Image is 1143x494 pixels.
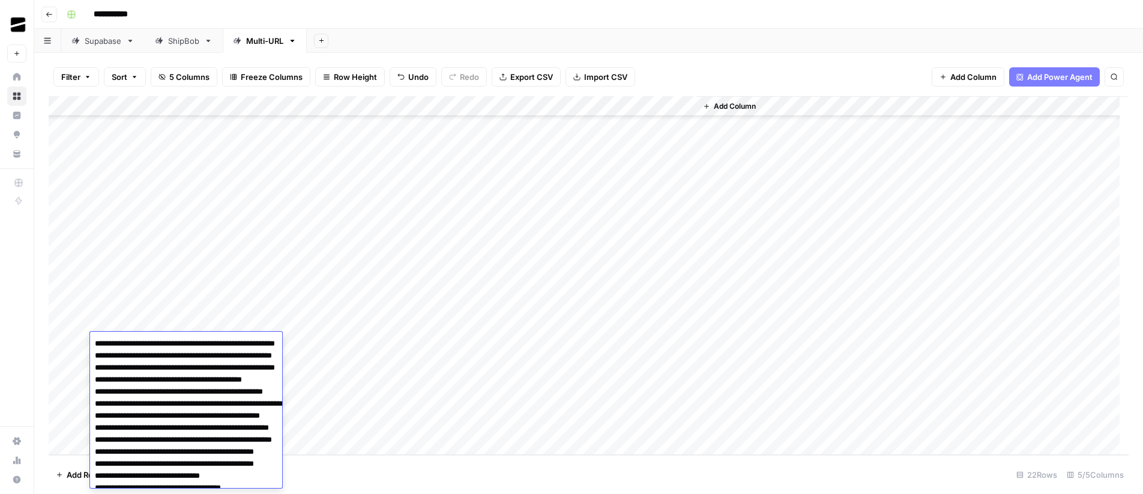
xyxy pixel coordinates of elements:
a: Supabase [61,29,145,53]
button: Add Column [698,99,761,114]
button: Help + Support [7,470,26,489]
div: ShipBob [168,35,199,47]
span: Filter [61,71,80,83]
span: Export CSV [510,71,553,83]
div: Multi-URL [246,35,283,47]
button: Add Column [932,67,1004,87]
a: Usage [7,451,26,470]
div: 5/5 Columns [1062,465,1129,484]
button: Freeze Columns [222,67,310,87]
img: OGM Logo [7,14,29,35]
span: Row Height [334,71,377,83]
button: Sort [104,67,146,87]
span: 5 Columns [169,71,210,83]
button: Workspace: OGM [7,10,26,40]
button: Undo [390,67,436,87]
a: ShipBob [145,29,223,53]
div: 22 Rows [1012,465,1062,484]
button: Row Height [315,67,385,87]
span: Add Row [67,469,100,481]
button: 5 Columns [151,67,217,87]
a: Browse [7,87,26,106]
span: Sort [112,71,127,83]
a: Opportunities [7,125,26,144]
button: Redo [441,67,487,87]
span: Add Power Agent [1027,71,1093,83]
a: Your Data [7,144,26,163]
button: Import CSV [565,67,635,87]
button: Filter [53,67,99,87]
span: Freeze Columns [241,71,303,83]
a: Home [7,67,26,87]
span: Add Column [950,71,997,83]
a: Insights [7,106,26,125]
span: Add Column [714,101,756,112]
div: Supabase [85,35,121,47]
span: Import CSV [584,71,627,83]
button: Export CSV [492,67,561,87]
button: Add Row [49,465,107,484]
button: Add Power Agent [1009,67,1100,87]
a: Settings [7,431,26,451]
a: Multi-URL [223,29,307,53]
span: Undo [408,71,429,83]
span: Redo [460,71,479,83]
